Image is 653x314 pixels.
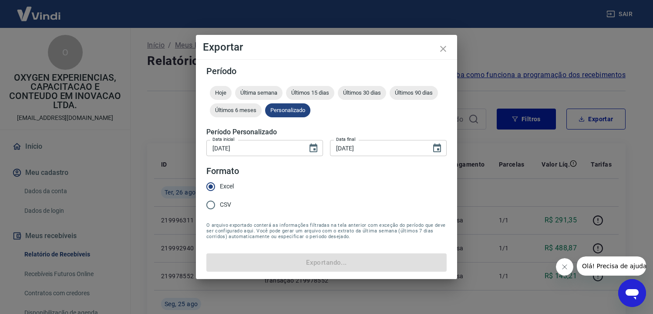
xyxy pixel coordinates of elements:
[206,128,447,137] h5: Período Personalizado
[286,86,334,100] div: Últimos 15 dias
[618,279,646,307] iframe: Botão para abrir a janela de mensagens
[265,103,310,117] div: Personalizado
[390,86,438,100] div: Últimos 90 dias
[577,256,646,276] iframe: Mensagem da empresa
[305,140,322,157] button: Choose date, selected date is 21 de ago de 2025
[206,165,239,177] legend: Formato
[206,222,447,239] span: O arquivo exportado conterá as informações filtradas na tela anterior com exceção do período que ...
[210,86,232,100] div: Hoje
[556,258,573,276] iframe: Fechar mensagem
[433,38,454,59] button: close
[338,89,386,96] span: Últimos 30 dias
[330,140,425,156] input: DD/MM/YYYY
[235,89,283,96] span: Última semana
[203,42,450,52] h4: Exportar
[336,136,356,143] label: Data final
[338,86,386,100] div: Últimos 30 dias
[235,86,283,100] div: Última semana
[5,6,73,13] span: Olá! Precisa de ajuda?
[286,89,334,96] span: Últimos 15 dias
[206,67,447,75] h5: Período
[212,136,235,143] label: Data inicial
[220,200,231,209] span: CSV
[220,182,234,191] span: Excel
[210,89,232,96] span: Hoje
[206,140,301,156] input: DD/MM/YYYY
[210,103,262,117] div: Últimos 6 meses
[428,140,446,157] button: Choose date, selected date is 31 de ago de 2025
[390,89,438,96] span: Últimos 90 dias
[265,107,310,113] span: Personalizado
[210,107,262,113] span: Últimos 6 meses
